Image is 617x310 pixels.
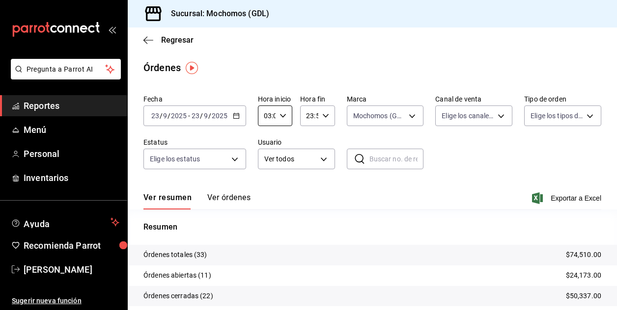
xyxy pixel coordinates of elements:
span: / [208,112,211,120]
font: Reportes [24,101,59,111]
button: Ver órdenes [207,193,251,209]
p: Órdenes cerradas (22) [143,291,213,301]
button: Regresar [143,35,194,45]
span: / [200,112,203,120]
span: - [188,112,190,120]
label: Usuario [258,139,335,146]
button: Exportar a Excel [534,192,601,204]
button: open_drawer_menu [108,26,116,33]
font: Exportar a Excel [551,194,601,202]
font: Recomienda Parrot [24,240,101,251]
button: Pregunta a Parrot AI [11,59,121,79]
a: Pregunta a Parrot AI [7,71,121,81]
font: Ver resumen [143,193,192,203]
input: -- [203,112,208,120]
h3: Sucursal: Mochomos (GDL) [163,8,269,20]
input: -- [163,112,168,120]
p: Órdenes abiertas (11) [143,270,211,281]
p: $24,173.00 [566,270,601,281]
label: Canal de venta [435,96,512,103]
input: -- [191,112,200,120]
input: ---- [211,112,228,120]
font: Menú [24,125,47,135]
span: Mochomos (GDL) [353,111,406,121]
p: $50,337.00 [566,291,601,301]
input: -- [151,112,160,120]
label: Marca [347,96,424,103]
span: Ayuda [24,216,107,228]
div: Pestañas de navegación [143,193,251,209]
input: ---- [170,112,187,120]
label: Estatus [143,139,246,146]
span: Elige los tipos de orden [531,111,583,121]
font: [PERSON_NAME] [24,264,92,275]
span: Pregunta a Parrot AI [27,64,106,75]
span: Elige los estatus [150,154,200,164]
p: Órdenes totales (33) [143,250,207,260]
span: Ver todos [264,154,317,164]
font: Personal [24,149,59,159]
span: Elige los canales de venta [442,111,494,121]
p: Resumen [143,221,601,233]
label: Hora inicio [258,96,292,103]
input: Buscar no. de referencia [369,149,424,169]
img: Marcador de información sobre herramientas [186,62,198,74]
font: Inventarios [24,173,68,183]
label: Tipo de orden [524,96,601,103]
div: Órdenes [143,60,181,75]
span: Regresar [161,35,194,45]
p: $74,510.00 [566,250,601,260]
font: Sugerir nueva función [12,297,82,305]
span: / [160,112,163,120]
span: / [168,112,170,120]
label: Fecha [143,96,246,103]
label: Hora fin [300,96,335,103]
